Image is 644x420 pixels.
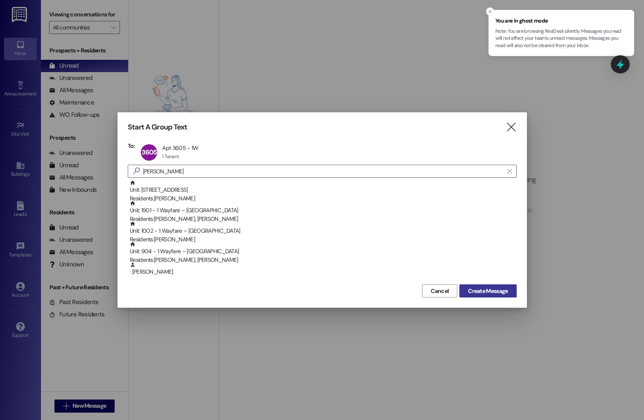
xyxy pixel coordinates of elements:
[503,165,516,177] button: Clear text
[130,180,517,203] div: Unit: [STREET_ADDRESS]
[486,7,494,16] button: Close toast
[128,262,517,282] div: : [PERSON_NAME]
[495,17,627,25] span: You are in ghost mode
[130,262,517,276] div: : [PERSON_NAME]
[130,215,517,223] div: Residents: [PERSON_NAME], [PERSON_NAME]
[130,194,517,203] div: Residents: [PERSON_NAME]
[507,168,512,175] i: 
[162,153,179,160] div: 1 Tenant
[128,142,135,150] h3: To:
[142,148,157,157] span: 3605
[130,256,517,264] div: Residents: [PERSON_NAME], [PERSON_NAME]
[128,180,517,200] div: Unit: [STREET_ADDRESS]Residents:[PERSON_NAME]
[468,287,508,295] span: Create Message
[459,284,516,297] button: Create Message
[495,28,627,50] p: Note: You are browsing ResiDesk silently. Messages you read will not affect your team's unread me...
[128,221,517,241] div: Unit: 1002 - 1 Wayfare – [GEOGRAPHIC_DATA]Residents:[PERSON_NAME]
[162,144,198,152] div: Apt 3605 - 1W
[431,287,449,295] span: Cancel
[130,235,517,244] div: Residents: [PERSON_NAME]
[130,167,143,175] i: 
[506,123,517,132] i: 
[128,200,517,221] div: Unit: 1901 - 1 Wayfare – [GEOGRAPHIC_DATA]Residents:[PERSON_NAME], [PERSON_NAME]
[128,241,517,262] div: Unit: 904 - 1 Wayfare – [GEOGRAPHIC_DATA]Residents:[PERSON_NAME], [PERSON_NAME]
[130,241,517,265] div: Unit: 904 - 1 Wayfare – [GEOGRAPHIC_DATA]
[130,221,517,244] div: Unit: 1002 - 1 Wayfare – [GEOGRAPHIC_DATA]
[130,200,517,224] div: Unit: 1901 - 1 Wayfare – [GEOGRAPHIC_DATA]
[128,123,188,132] h3: Start A Group Text
[143,166,503,177] input: Search for any contact or apartment
[422,284,457,297] button: Cancel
